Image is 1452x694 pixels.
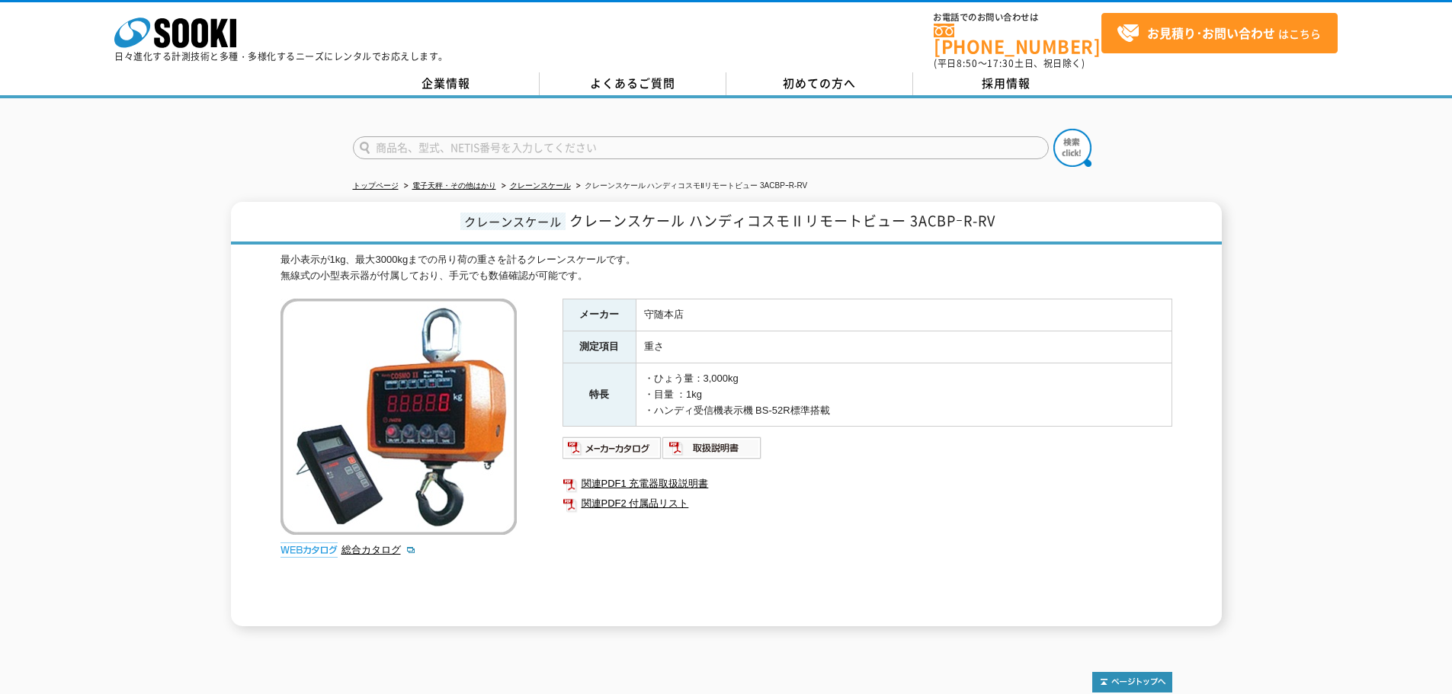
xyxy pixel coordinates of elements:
[540,72,726,95] a: よくあるご質問
[460,213,566,230] span: クレーンスケール
[353,72,540,95] a: 企業情報
[1117,22,1321,45] span: はこちら
[987,56,1014,70] span: 17:30
[783,75,856,91] span: 初めての方へ
[1147,24,1275,42] strong: お見積り･お問い合わせ
[280,542,338,558] img: webカタログ
[353,181,399,190] a: トップページ
[934,13,1101,22] span: お電話でのお問い合わせは
[934,24,1101,55] a: [PHONE_NUMBER]
[114,52,448,61] p: 日々進化する計測技術と多種・多様化するニーズにレンタルでお応えします。
[280,252,1172,284] div: 最小表示が1kg、最大3000kgまでの吊り荷の重さを計るクレーンスケールです。 無線式の小型表示器が付属しており、手元でも数値確認が可能です。
[563,331,636,363] th: 測定項目
[341,544,416,555] a: 総合カタログ
[934,56,1085,70] span: (平日 ～ 土日、祝日除く)
[280,299,517,535] img: クレーンスケール ハンディコスモⅡリモートビュー 3ACBPｰR-RV
[636,331,1172,363] td: 重さ
[353,136,1049,159] input: 商品名、型式、NETIS番号を入力してください
[913,72,1100,95] a: 採用情報
[1101,13,1338,53] a: お見積り･お問い合わせはこちら
[563,446,662,458] a: メーカーカタログ
[569,210,995,231] span: クレーンスケール ハンディコスモⅡリモートビュー 3ACBPｰR-RV
[563,494,1172,513] a: 関連PDF2 付属品リスト
[662,436,762,460] img: 取扱説明書
[573,178,808,194] li: クレーンスケール ハンディコスモⅡリモートビュー 3ACBPｰR-RV
[563,363,636,427] th: 特長
[726,72,913,95] a: 初めての方へ
[1053,129,1091,167] img: btn_search.png
[636,363,1172,427] td: ・ひょう量：3,000kg ・目量 ：1kg ・ハンディ受信機表示機 BS-52R標準搭載
[636,299,1172,331] td: 守随本店
[563,474,1172,494] a: 関連PDF1 充電器取扱説明書
[563,299,636,331] th: メーカー
[510,181,571,190] a: クレーンスケール
[1092,672,1172,692] img: トップページへ
[412,181,496,190] a: 電子天秤・その他はかり
[563,436,662,460] img: メーカーカタログ
[662,446,762,458] a: 取扱説明書
[957,56,978,70] span: 8:50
